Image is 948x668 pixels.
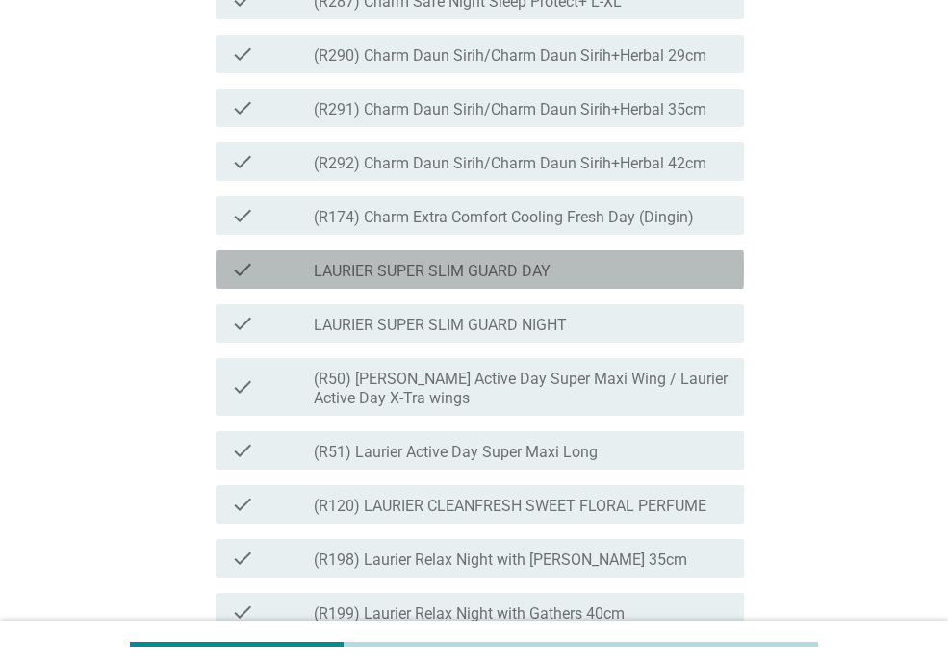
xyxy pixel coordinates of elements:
[231,547,254,570] i: check
[231,493,254,516] i: check
[314,604,625,624] label: (R199) Laurier Relax Night with Gathers 40cm
[231,366,254,408] i: check
[231,96,254,119] i: check
[231,204,254,227] i: check
[314,443,598,462] label: (R51) Laurier Active Day Super Maxi Long
[314,497,706,516] label: (R120) LAURIER CLEANFRESH SWEET FLORAL PERFUME
[314,208,694,227] label: (R174) Charm Extra Comfort Cooling Fresh Day (Dingin)
[314,316,567,335] label: LAURIER SUPER SLIM GUARD NIGHT
[231,258,254,281] i: check
[314,370,729,408] label: (R50) [PERSON_NAME] Active Day Super Maxi Wing / Laurier Active Day X-Tra wings
[231,150,254,173] i: check
[231,312,254,335] i: check
[231,42,254,65] i: check
[231,439,254,462] i: check
[314,100,706,119] label: (R291) Charm Daun Sirih/Charm Daun Sirih+Herbal 35cm
[314,154,706,173] label: (R292) Charm Daun Sirih/Charm Daun Sirih+Herbal 42cm
[231,601,254,624] i: check
[314,46,706,65] label: (R290) Charm Daun Sirih/Charm Daun Sirih+Herbal 29cm
[314,262,551,281] label: LAURIER SUPER SLIM GUARD DAY
[314,551,687,570] label: (R198) Laurier Relax Night with [PERSON_NAME] 35cm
